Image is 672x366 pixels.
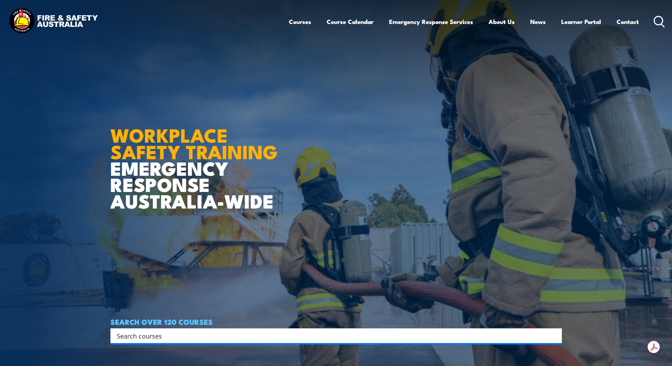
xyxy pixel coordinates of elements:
a: Course Calendar [327,12,374,31]
button: Search magnifier button [550,331,559,341]
h4: SEARCH OVER 120 COURSES [110,318,562,325]
a: About Us [489,12,515,31]
a: Learner Portal [561,12,601,31]
input: Search input [117,330,546,341]
a: News [530,12,546,31]
a: Courses [289,12,311,31]
a: Emergency Response Services [389,12,473,31]
a: Contact [617,12,639,31]
h1: EMERGENCY RESPONSE AUSTRALIA-WIDE [110,109,283,209]
strong: WORKPLACE SAFETY TRAINING [110,120,278,166]
form: Search form [118,331,548,341]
